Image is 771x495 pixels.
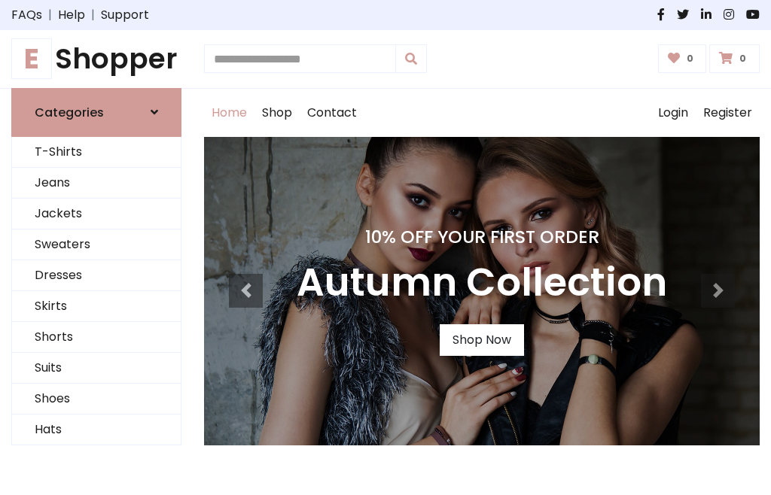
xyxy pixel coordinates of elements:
a: Jackets [12,199,181,229]
h6: Categories [35,105,104,120]
span: | [42,6,58,24]
span: E [11,38,52,79]
a: Login [651,89,696,137]
a: Dresses [12,260,181,291]
a: Shop Now [440,324,524,356]
a: Register [696,89,760,137]
a: Hats [12,415,181,445]
a: Categories [11,88,181,137]
a: 0 [658,44,707,73]
a: FAQs [11,6,42,24]
a: Sweaters [12,229,181,260]
span: 0 [736,52,750,65]
span: 0 [683,52,697,65]
h4: 10% Off Your First Order [297,226,667,247]
h1: Shopper [11,42,181,76]
a: Contact [300,89,364,137]
span: | [85,6,101,24]
a: Skirts [12,291,181,322]
a: Shoes [12,384,181,415]
a: Shop [254,89,300,137]
a: Shorts [12,322,181,353]
a: Suits [12,353,181,384]
h3: Autumn Collection [297,260,667,306]
a: 0 [709,44,760,73]
a: EShopper [11,42,181,76]
a: Support [101,6,149,24]
a: T-Shirts [12,137,181,168]
a: Jeans [12,168,181,199]
a: Home [204,89,254,137]
a: Help [58,6,85,24]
